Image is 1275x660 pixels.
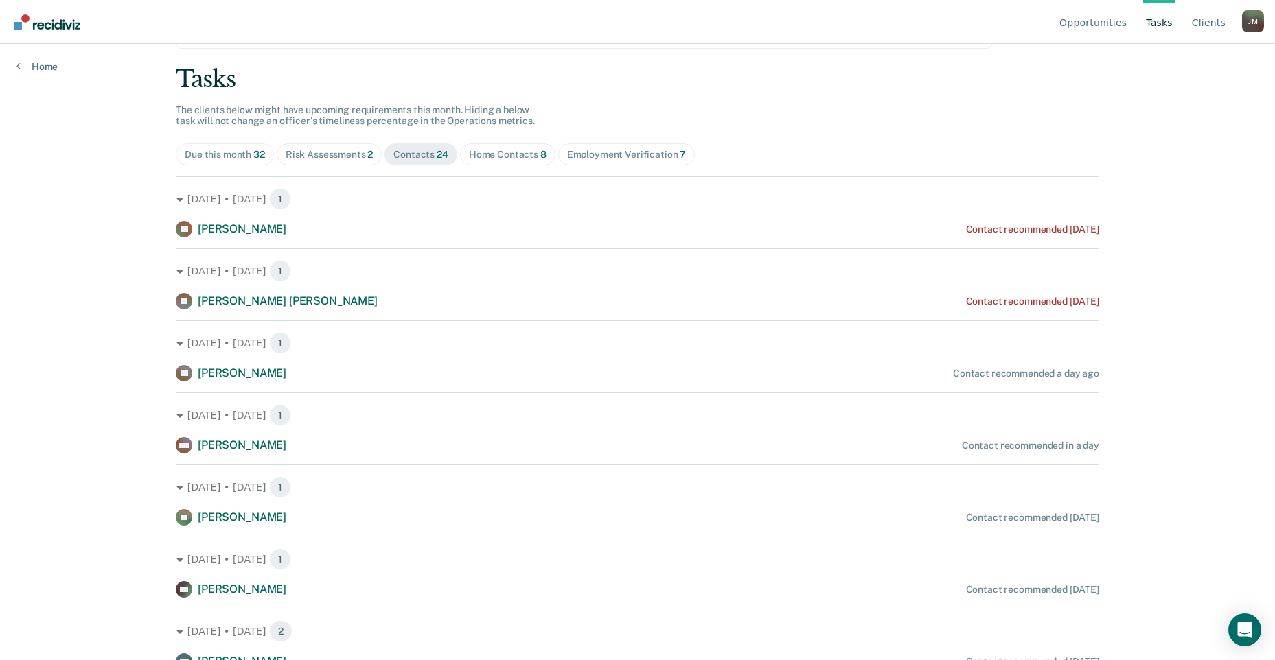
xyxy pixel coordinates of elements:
div: [DATE] • [DATE] 1 [176,404,1099,426]
div: [DATE] • [DATE] 1 [176,260,1099,282]
a: Home [16,60,58,73]
div: [DATE] • [DATE] 1 [176,332,1099,354]
span: The clients below might have upcoming requirements this month. Hiding a below task will not chang... [176,104,535,127]
span: [PERSON_NAME] [198,438,286,451]
span: 1 [269,548,291,570]
div: Home Contacts [469,149,547,161]
div: Contact recommended [DATE] [966,296,1099,307]
div: [DATE] • [DATE] 1 [176,548,1099,570]
span: 1 [269,188,291,210]
div: [DATE] • [DATE] 1 [176,188,1099,210]
span: [PERSON_NAME] [198,366,286,379]
span: 32 [253,149,265,160]
span: 2 [269,620,292,642]
div: Open Intercom Messenger [1228,613,1261,646]
div: Tasks [176,65,1099,93]
div: Employment Verification [567,149,687,161]
span: 8 [540,149,547,160]
span: 2 [367,149,373,160]
div: Contact recommended [DATE] [966,224,1099,235]
span: 1 [269,332,291,354]
span: 1 [269,260,291,282]
div: [DATE] • [DATE] 1 [176,476,1099,498]
span: 7 [680,149,686,160]
span: [PERSON_NAME] [198,222,286,235]
div: Risk Assessments [286,149,374,161]
div: Contact recommended [DATE] [966,584,1099,596]
div: Due this month [185,149,265,161]
div: Contact recommended in a day [962,440,1099,451]
span: 1 [269,404,291,426]
span: 1 [269,476,291,498]
img: Recidiviz [14,14,80,30]
span: [PERSON_NAME] [198,510,286,523]
div: Contact recommended [DATE] [966,512,1099,523]
span: [PERSON_NAME] [198,582,286,596]
div: Contact recommended a day ago [953,368,1099,379]
span: [PERSON_NAME] [PERSON_NAME] [198,294,378,307]
div: [DATE] • [DATE] 2 [176,620,1099,642]
div: Contacts [393,149,448,161]
button: Profile dropdown button [1242,10,1264,32]
div: J M [1242,10,1264,32]
span: 24 [437,149,448,160]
